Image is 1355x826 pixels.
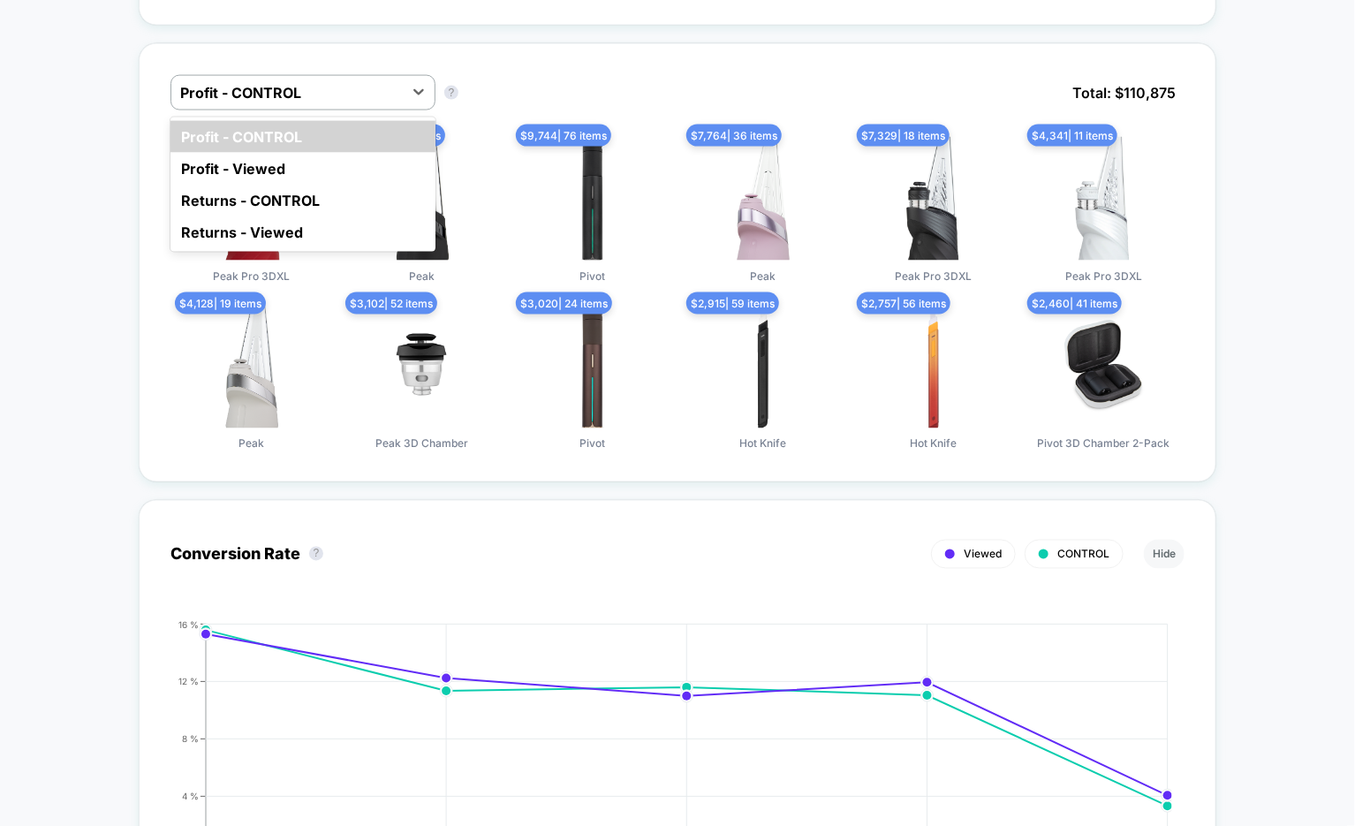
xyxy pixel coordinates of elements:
div: Profit - Viewed [170,153,435,185]
span: Total: $ 110,875 [1064,75,1185,110]
span: Hot Knife [739,437,786,451]
span: $ 7,764 | 36 items [686,125,782,147]
div: Profit - CONTROL [170,121,435,153]
span: $ 4,128 | 19 items [175,292,266,314]
span: Viewed [964,548,1002,561]
span: Pivot 3D Chamber 2-Pack [1038,437,1170,451]
span: CONTROL [1057,548,1109,561]
button: Hide [1144,540,1185,569]
span: $ 2,757 | 56 items [857,292,950,314]
tspan: 8 % [182,734,199,745]
img: Hot Knife [872,305,995,428]
tspan: 12 % [178,677,199,687]
div: Returns - Viewed [170,216,435,248]
span: $ 9,744 | 76 items [516,125,611,147]
img: Hot Knife [701,305,825,428]
span: Peak Pro 3DXL [895,269,972,283]
tspan: 4 % [182,792,199,802]
img: Peak [190,305,314,428]
img: Peak 3D Chamber [360,305,484,428]
span: $ 2,915 | 59 items [686,292,779,314]
span: Peak [750,269,776,283]
img: Pivot 3D Chamber 2-Pack [1042,305,1166,428]
span: Peak Pro 3DXL [213,269,290,283]
span: Hot Knife [910,437,957,451]
span: Peak 3D Chamber [375,437,468,451]
tspan: 16 % [178,619,199,630]
span: $ 7,329 | 18 items [857,125,950,147]
img: Peak [701,137,825,261]
img: Peak Pro 3DXL [872,137,995,261]
span: Pivot [579,269,605,283]
span: $ 4,341 | 11 items [1027,125,1117,147]
span: Peak [409,269,435,283]
span: Peak Pro 3DXL [1065,269,1142,283]
span: Pivot [579,437,605,451]
img: Peak Pro 3DXL [1042,137,1166,261]
img: Pivot [531,137,655,261]
div: Returns - CONTROL [170,185,435,216]
button: ? [309,547,323,561]
span: Peak [238,437,264,451]
span: $ 3,102 | 52 items [345,292,437,314]
img: Pivot [531,305,655,428]
button: ? [444,86,458,100]
span: $ 3,020 | 24 items [516,292,612,314]
span: $ 2,460 | 41 items [1027,292,1122,314]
